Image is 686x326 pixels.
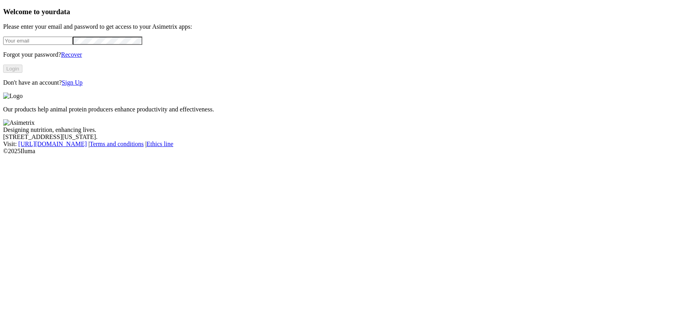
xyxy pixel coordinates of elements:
[3,148,683,155] div: © 2025 Iluma
[3,65,22,73] button: Login
[61,51,82,58] a: Recover
[3,7,683,16] h3: Welcome to your
[3,141,683,148] div: Visit : | |
[56,7,70,16] span: data
[3,23,683,30] p: Please enter your email and password to get access to your Asimetrix apps:
[3,51,683,58] p: Forgot your password?
[3,106,683,113] p: Our products help animal protein producers enhance productivity and effectiveness.
[3,37,73,45] input: Your email
[147,141,173,147] a: Ethics line
[90,141,144,147] a: Terms and conditions
[3,79,683,86] p: Don't have an account?
[3,133,683,141] div: [STREET_ADDRESS][US_STATE].
[3,93,23,100] img: Logo
[3,119,35,126] img: Asimetrix
[18,141,87,147] a: [URL][DOMAIN_NAME]
[62,79,83,86] a: Sign Up
[3,126,683,133] div: Designing nutrition, enhancing lives.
